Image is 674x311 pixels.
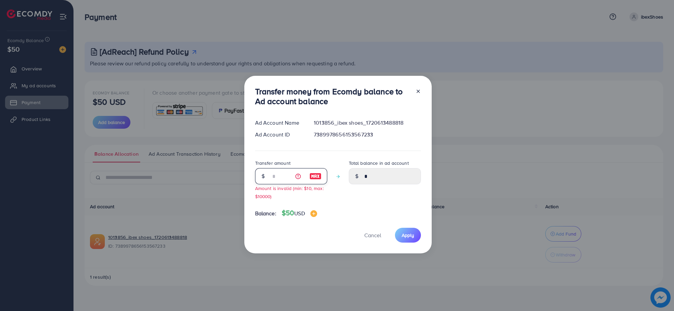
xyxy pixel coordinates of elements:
button: Cancel [356,228,390,242]
label: Transfer amount [255,160,290,166]
div: 1013856_ibex shoes_1720613488818 [308,119,426,127]
button: Apply [395,228,421,242]
span: Balance: [255,210,276,217]
img: image [310,210,317,217]
img: image [309,172,321,180]
span: USD [294,210,305,217]
div: 7389978656153567233 [308,131,426,138]
h4: $50 [282,209,317,217]
div: Ad Account Name [250,119,309,127]
label: Total balance in ad account [349,160,409,166]
div: Ad Account ID [250,131,309,138]
span: Apply [402,232,414,239]
small: Amount is invalid (min: $10, max: $10000) [255,185,324,199]
span: Cancel [364,231,381,239]
h3: Transfer money from Ecomdy balance to Ad account balance [255,87,410,106]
